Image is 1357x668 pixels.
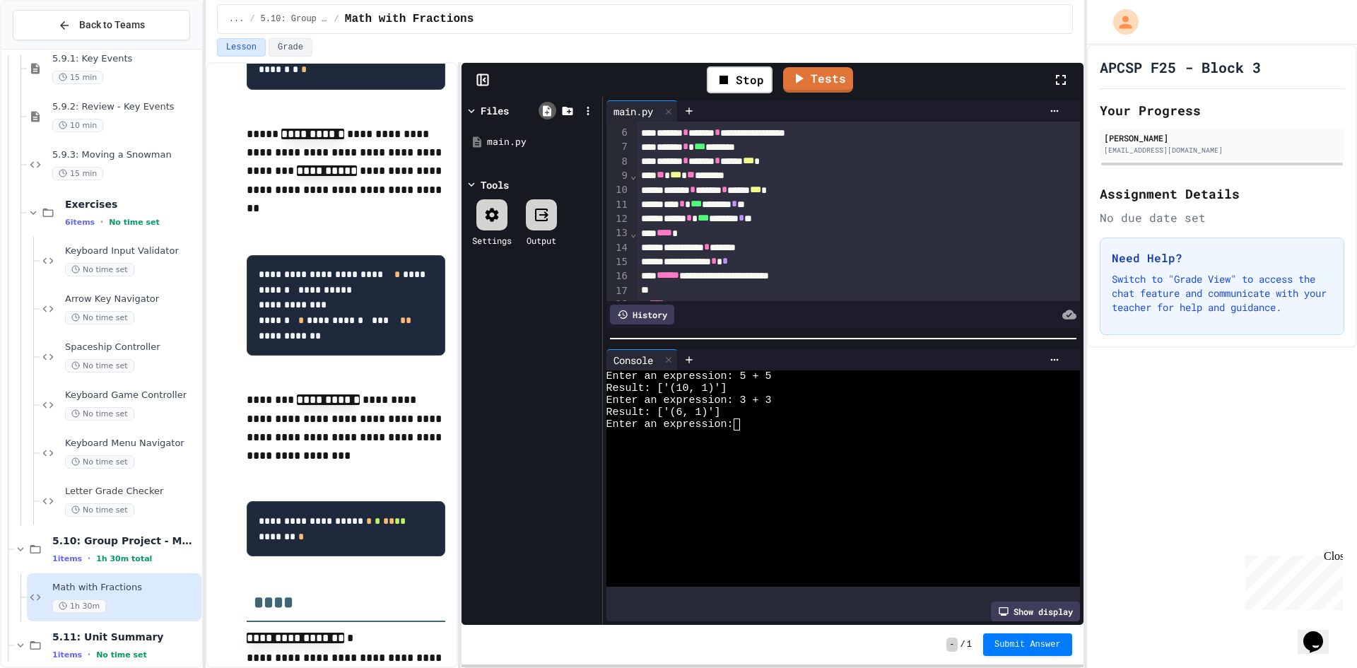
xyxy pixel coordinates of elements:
div: main.py [487,135,597,149]
h2: Your Progress [1100,100,1344,120]
span: No time set [65,503,134,517]
h1: APCSP F25 - Block 3 [1100,57,1261,77]
span: Exercises [65,198,199,211]
div: Chat with us now!Close [6,6,98,90]
span: 5.9.3: Moving a Snowman [52,149,199,161]
span: 5.9.2: Review - Key Events [52,101,199,113]
div: main.py [606,100,678,122]
div: Console [606,349,678,370]
iframe: chat widget [1298,611,1343,654]
div: main.py [606,104,660,119]
div: Files [481,103,509,118]
div: 10 [606,183,630,197]
span: 1h 30m total [96,554,152,563]
div: 11 [606,198,630,212]
span: No time set [65,359,134,373]
div: No due date set [1100,209,1344,226]
div: 12 [606,212,630,226]
span: / [249,13,254,25]
span: 5.9.1: Key Events [52,53,199,65]
span: ... [229,13,245,25]
span: Fold line [630,299,637,310]
span: 1h 30m [52,599,106,613]
div: 13 [606,226,630,240]
span: 5.10: Group Project - Math with Fractions [52,534,199,547]
button: Submit Answer [983,633,1072,656]
span: 1 items [52,554,82,563]
span: Keyboard Menu Navigator [65,438,199,450]
h2: Assignment Details [1100,184,1344,204]
iframe: chat widget [1240,550,1343,610]
span: 15 min [52,71,103,84]
span: Fold line [630,170,637,181]
div: 16 [606,269,630,283]
div: 15 [606,255,630,269]
h3: Need Help? [1112,250,1332,266]
span: 6 items [65,218,95,227]
span: No time set [65,407,134,421]
div: History [610,305,674,324]
span: Letter Grade Checker [65,486,199,498]
span: Enter an expression: 3 + 3 [606,394,772,406]
a: Tests [783,67,853,93]
span: 5.11: Unit Summary [52,631,199,643]
span: Math with Fractions [52,582,199,594]
div: Console [606,353,660,368]
div: Output [527,234,556,247]
span: Enter an expression: 5 + 5 [606,370,772,382]
span: 10 min [52,119,103,132]
span: Result: ['(10, 1)'] [606,382,727,394]
span: Arrow Key Navigator [65,293,199,305]
span: Keyboard Input Validator [65,245,199,257]
div: Tools [481,177,509,192]
div: 14 [606,241,630,255]
div: My Account [1098,6,1142,38]
span: / [961,639,965,650]
span: Result: ['(6, 1)'] [606,406,721,418]
span: Back to Teams [79,18,145,33]
span: / [334,13,339,25]
span: Spaceship Controller [65,341,199,353]
div: [PERSON_NAME] [1104,131,1340,144]
p: Switch to "Grade View" to access the chat feature and communicate with your teacher for help and ... [1112,272,1332,315]
div: 17 [606,284,630,298]
span: • [88,553,90,564]
span: Keyboard Game Controller [65,389,199,402]
span: 1 [967,639,972,650]
span: No time set [65,455,134,469]
span: • [88,649,90,660]
span: - [946,638,957,652]
span: Fold line [630,228,637,239]
span: No time set [96,650,147,660]
span: 15 min [52,167,103,180]
span: Submit Answer [994,639,1061,650]
span: Math with Fractions [345,11,474,28]
div: Settings [472,234,512,247]
div: 9 [606,169,630,183]
div: 6 [606,126,630,140]
span: 5.10: Group Project - Math with Fractions [261,13,329,25]
button: Lesson [217,38,266,57]
div: [EMAIL_ADDRESS][DOMAIN_NAME] [1104,145,1340,156]
div: Show display [991,602,1080,621]
div: 7 [606,140,630,154]
span: 1 items [52,650,82,660]
button: Back to Teams [13,10,190,40]
span: No time set [65,311,134,324]
button: Grade [269,38,312,57]
div: 18 [606,298,630,312]
span: No time set [109,218,160,227]
div: Stop [707,66,773,93]
div: 8 [606,155,630,169]
span: No time set [65,263,134,276]
span: • [100,216,103,228]
span: Enter an expression: [606,418,734,430]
